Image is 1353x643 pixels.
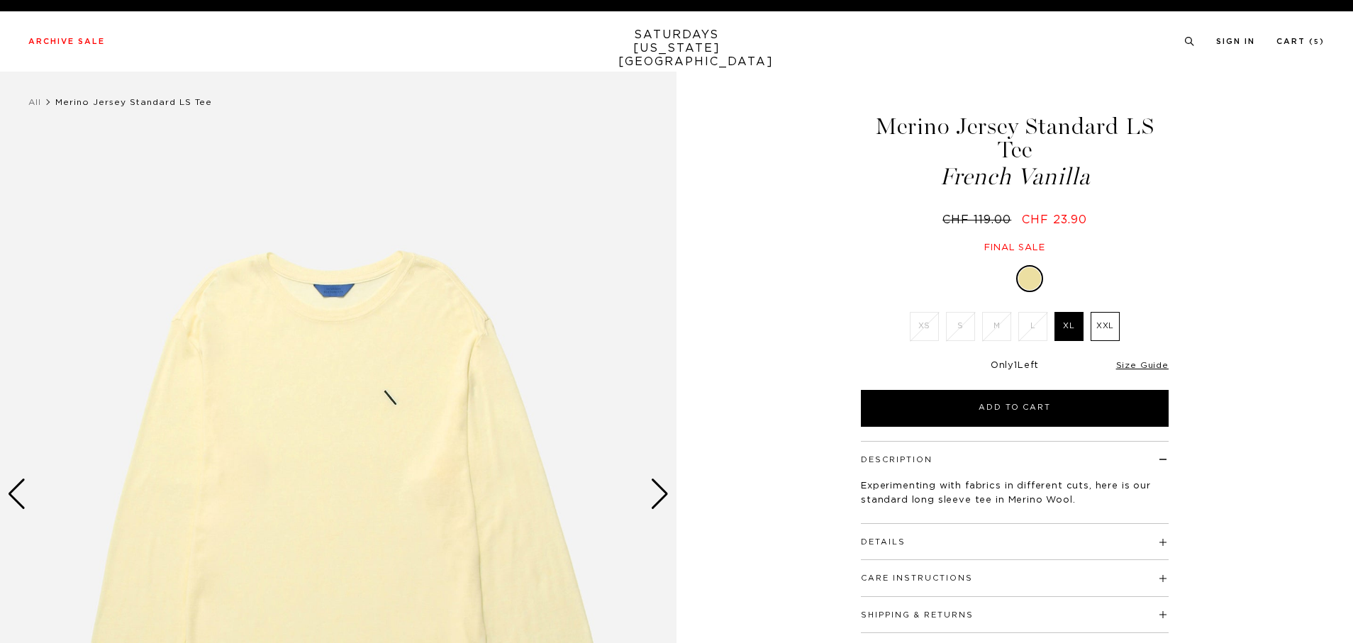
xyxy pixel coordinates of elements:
[861,456,932,464] button: Description
[861,479,1169,508] p: Experimenting with fabrics in different cuts, here is our standard long sleeve tee in Merino Wool.
[942,214,1017,225] del: CHF 119.00
[1216,38,1255,45] a: Sign In
[861,538,906,546] button: Details
[1276,38,1325,45] a: Cart (5)
[861,574,973,582] button: Care Instructions
[861,611,974,619] button: Shipping & Returns
[859,242,1171,254] div: Final sale
[1314,39,1320,45] small: 5
[861,390,1169,427] button: Add to Cart
[55,98,212,106] span: Merino Jersey Standard LS Tee
[1054,312,1084,341] label: XL
[861,360,1169,372] div: Only Left
[1091,312,1120,341] label: XXL
[859,115,1171,189] h1: Merino Jersey Standard LS Tee
[650,479,669,510] div: Next slide
[28,98,41,106] a: All
[859,165,1171,189] span: French Vanilla
[1022,214,1087,225] span: CHF 23.90
[28,38,105,45] a: Archive Sale
[1014,361,1018,370] span: 1
[7,479,26,510] div: Previous slide
[618,28,735,69] a: SATURDAYS[US_STATE][GEOGRAPHIC_DATA]
[1116,361,1169,369] a: Size Guide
